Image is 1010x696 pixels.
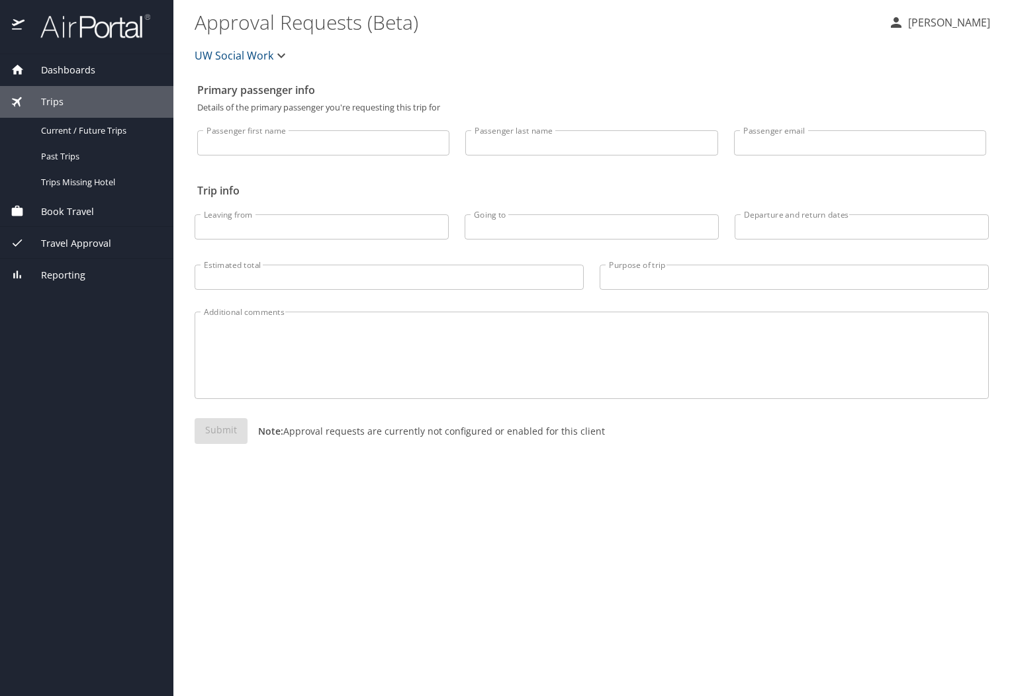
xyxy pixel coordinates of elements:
p: Details of the primary passenger you're requesting this trip for [197,103,986,112]
span: Current / Future Trips [41,124,158,137]
button: [PERSON_NAME] [883,11,995,34]
span: Trips Missing Hotel [41,176,158,189]
span: Past Trips [41,150,158,163]
span: Travel Approval [24,236,111,251]
img: airportal-logo.png [26,13,150,39]
button: UW Social Work [189,42,295,69]
span: UW Social Work [195,46,273,65]
span: Book Travel [24,204,94,219]
span: Reporting [24,268,85,283]
strong: Note: [258,425,283,437]
h2: Trip info [197,180,986,201]
img: icon-airportal.png [12,13,26,39]
span: Dashboards [24,63,95,77]
p: [PERSON_NAME] [904,15,990,30]
p: Approval requests are currently not configured or enabled for this client [248,424,605,438]
h1: Approval Requests (Beta) [195,1,878,42]
h2: Primary passenger info [197,79,986,101]
span: Trips [24,95,64,109]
